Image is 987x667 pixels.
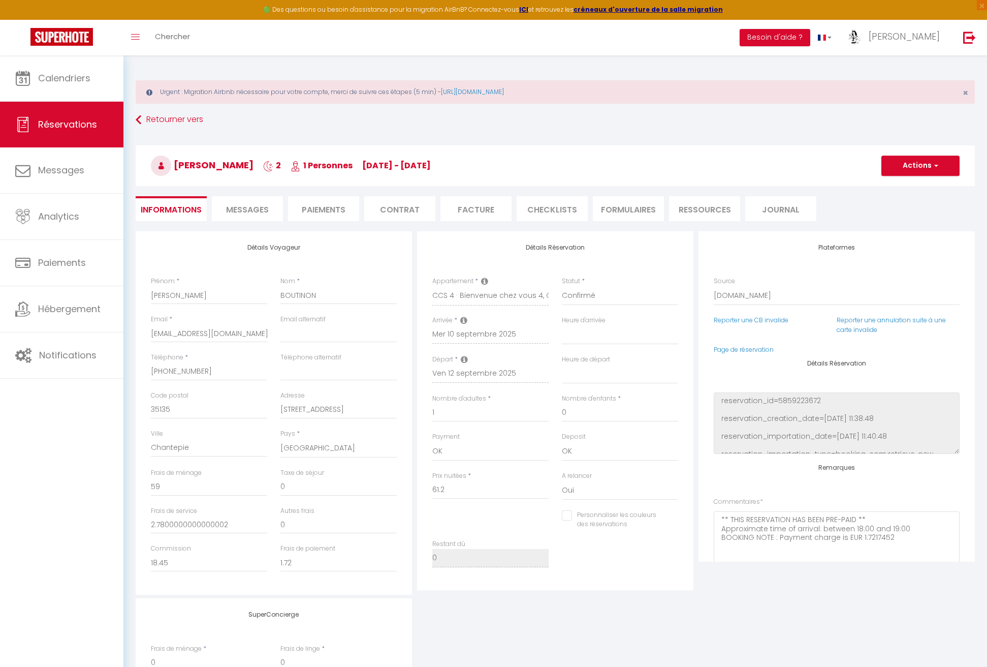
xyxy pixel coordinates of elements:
[432,394,486,404] label: Nombre d'adultes
[869,30,940,43] span: [PERSON_NAME]
[740,29,810,46] button: Besoin d'aide ?
[263,160,281,171] span: 2
[574,5,723,14] a: créneaux d'ouverture de la salle migration
[151,244,397,251] h4: Détails Voyageur
[562,277,580,286] label: Statut
[714,244,960,251] h4: Plateformes
[136,196,207,221] li: Informations
[136,111,975,129] a: Retourner vers
[151,429,163,439] label: Ville
[280,315,326,324] label: Email alternatif
[714,360,960,367] h4: Détails Réservation
[151,468,202,478] label: Frais de ménage
[280,391,305,401] label: Adresse
[441,87,504,96] a: [URL][DOMAIN_NAME]
[38,164,84,176] span: Messages
[562,316,606,325] label: Heure d'arrivée
[155,31,190,42] span: Chercher
[847,29,862,44] img: ...
[38,72,90,84] span: Calendriers
[280,644,320,654] label: Frais de linge
[280,429,295,439] label: Pays
[432,277,473,286] label: Appartement
[136,80,975,104] div: Urgent : Migration Airbnb nécessaire pour votre compte, merci de suivre ces étapes (5 min) -
[280,506,314,516] label: Autres frais
[280,544,335,554] label: Frais de paiement
[151,506,197,516] label: Frais de service
[30,28,93,46] img: Super Booking
[151,353,183,362] label: Téléphone
[280,468,324,478] label: Taxe de séjour
[745,196,816,221] li: Journal
[39,349,97,361] span: Notifications
[38,210,79,223] span: Analytics
[151,391,188,401] label: Code postal
[151,544,191,554] label: Commission
[562,355,610,365] label: Heure de départ
[432,244,678,251] h4: Détails Réservation
[151,611,397,618] h4: SuperConcierge
[362,160,431,171] span: [DATE] - [DATE]
[963,88,968,98] button: Close
[837,316,946,334] a: Reporter une annulation suite à une carte invalide
[714,345,774,354] a: Page de réservation
[38,118,97,131] span: Réservations
[151,159,253,171] span: [PERSON_NAME]
[432,316,453,325] label: Arrivée
[432,471,466,481] label: Prix nuitées
[226,204,269,216] span: Messages
[432,355,453,365] label: Départ
[280,353,341,362] label: Téléphone alternatif
[714,464,960,471] h4: Remarques
[151,644,202,654] label: Frais de ménage
[669,196,740,221] li: Ressources
[714,497,763,507] label: Commentaires
[151,315,168,324] label: Email
[963,86,968,99] span: ×
[38,302,101,315] span: Hébergement
[562,471,592,481] label: A relancer
[440,196,512,221] li: Facture
[288,196,359,221] li: Paiements
[151,277,175,286] label: Prénom
[364,196,435,221] li: Contrat
[562,394,616,404] label: Nombre d'enfants
[517,196,588,221] li: CHECKLISTS
[963,31,976,44] img: logout
[714,316,788,324] a: Reporter une CB invalide
[432,539,465,549] label: Restant dû
[280,277,295,286] label: Nom
[147,20,198,55] a: Chercher
[562,432,586,442] label: Deposit
[432,432,460,442] label: Payment
[291,160,353,171] span: 1 Personnes
[593,196,664,221] li: FORMULAIRES
[519,5,528,14] a: ICI
[881,156,960,176] button: Actions
[839,20,952,55] a: ... [PERSON_NAME]
[38,256,86,269] span: Paiements
[714,277,735,286] label: Source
